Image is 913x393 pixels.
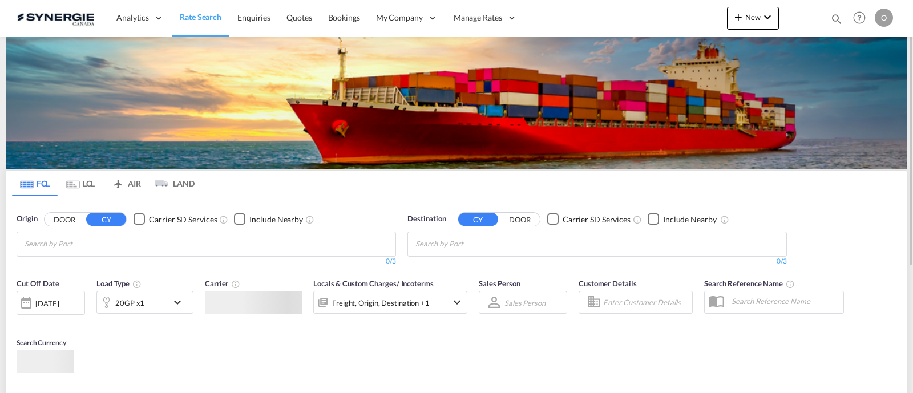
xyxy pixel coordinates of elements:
[86,213,126,226] button: CY
[17,338,66,347] span: Search Currency
[332,295,430,311] div: Freight Origin Destination Factory Stuffing
[286,13,312,22] span: Quotes
[149,214,217,225] div: Carrier SD Services
[633,215,642,224] md-icon: Unchecked: Search for CY (Container Yard) services for all selected carriers.Checked : Search for...
[500,213,540,226] button: DOOR
[249,214,303,225] div: Include Nearby
[563,214,631,225] div: Carrier SD Services
[407,257,787,266] div: 0/3
[579,279,636,288] span: Customer Details
[219,215,228,224] md-icon: Unchecked: Search for CY (Container Yard) services for all selected carriers.Checked : Search for...
[96,291,193,314] div: 20GP x1icon-chevron-down
[23,232,138,253] md-chips-wrap: Chips container with autocompletion. Enter the text area, type text to search, and then use the u...
[875,9,893,27] div: O
[134,213,217,225] md-checkbox: Checkbox No Ink
[407,213,446,225] span: Destination
[132,279,142,289] md-icon: icon-information-outline
[17,279,59,288] span: Cut Off Date
[830,13,843,30] div: icon-magnify
[45,213,84,226] button: DOOR
[720,215,729,224] md-icon: Unchecked: Ignores neighbouring ports when fetching rates.Checked : Includes neighbouring ports w...
[305,215,314,224] md-icon: Unchecked: Ignores neighbouring ports when fetching rates.Checked : Includes neighbouring ports w...
[35,298,59,309] div: [DATE]
[115,295,144,311] div: 20GP x1
[171,295,190,309] md-icon: icon-chevron-down
[732,10,745,24] md-icon: icon-plus 400-fg
[704,279,795,288] span: Search Reference Name
[103,171,149,196] md-tab-item: AIR
[25,235,133,253] input: Chips input.
[376,12,423,23] span: My Company
[12,171,195,196] md-pagination-wrapper: Use the left and right arrow keys to navigate between tabs
[96,279,142,288] span: Load Type
[328,13,360,22] span: Bookings
[17,213,37,225] span: Origin
[17,257,396,266] div: 0/3
[414,232,528,253] md-chips-wrap: Chips container with autocompletion. Enter the text area, type text to search, and then use the u...
[648,213,717,225] md-checkbox: Checkbox No Ink
[231,279,240,289] md-icon: The selected Trucker/Carrierwill be displayed in the rate results If the rates are from another f...
[313,279,434,288] span: Locals & Custom Charges
[12,171,58,196] md-tab-item: FCL
[786,279,795,289] md-icon: Your search will be saved by the below given name
[17,291,85,315] div: [DATE]
[58,171,103,196] md-tab-item: LCL
[454,12,502,23] span: Manage Rates
[450,295,464,309] md-icon: icon-chevron-down
[313,291,467,314] div: Freight Origin Destination Factory Stuffingicon-chevron-down
[761,10,774,24] md-icon: icon-chevron-down
[205,279,240,288] span: Carrier
[180,12,221,22] span: Rate Search
[547,213,631,225] md-checkbox: Checkbox No Ink
[6,37,907,169] img: LCL+%26+FCL+BACKGROUND.png
[603,294,689,311] input: Enter Customer Details
[17,314,25,329] md-datepicker: Select
[397,279,434,288] span: / Incoterms
[237,13,270,22] span: Enquiries
[479,279,520,288] span: Sales Person
[149,171,195,196] md-tab-item: LAND
[503,294,547,311] md-select: Sales Person
[111,177,125,185] md-icon: icon-airplane
[727,7,779,30] button: icon-plus 400-fgNewicon-chevron-down
[663,214,717,225] div: Include Nearby
[850,8,875,29] div: Help
[830,13,843,25] md-icon: icon-magnify
[726,293,843,310] input: Search Reference Name
[458,213,498,226] button: CY
[732,13,774,22] span: New
[234,213,303,225] md-checkbox: Checkbox No Ink
[116,12,149,23] span: Analytics
[850,8,869,27] span: Help
[17,5,94,31] img: 1f56c880d42311ef80fc7dca854c8e59.png
[415,235,524,253] input: Chips input.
